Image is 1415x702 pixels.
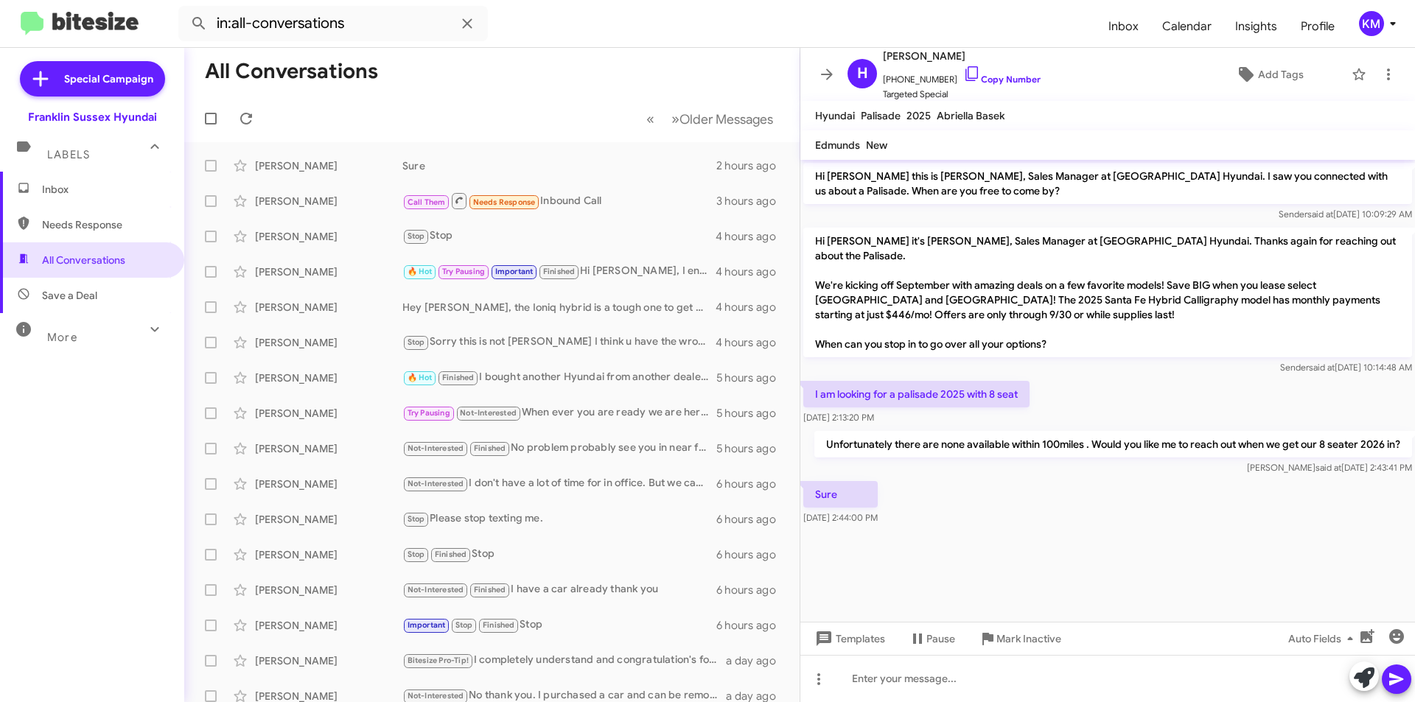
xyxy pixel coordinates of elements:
[1223,5,1289,48] a: Insights
[178,6,488,41] input: Search
[815,109,855,122] span: Hyundai
[255,406,402,421] div: [PERSON_NAME]
[42,253,125,267] span: All Conversations
[883,87,1041,102] span: Targeted Special
[897,625,967,652] button: Pause
[1289,5,1346,48] span: Profile
[1150,5,1223,48] a: Calendar
[408,197,446,207] span: Call Them
[408,656,469,665] span: Bitesize Pro-Tip!
[679,111,773,127] span: Older Messages
[42,288,97,303] span: Save a Deal
[800,625,897,652] button: Templates
[671,110,679,128] span: »
[716,194,788,208] div: 3 hours ago
[716,512,788,527] div: 6 hours ago
[716,264,788,279] div: 4 hours ago
[726,653,788,668] div: a day ago
[814,431,1412,457] p: Unfortunately there are none available within 100miles . Would you like me to reach out when we g...
[402,510,716,527] div: Please stop texting me.
[402,404,716,421] div: When ever you are ready we are here for you. Heal up glad you are ok
[926,625,955,652] span: Pause
[1316,462,1341,473] span: said at
[402,546,716,563] div: Stop
[883,47,1041,65] span: [PERSON_NAME]
[408,337,425,347] span: Stop
[255,547,402,562] div: [PERSON_NAME]
[1346,11,1399,36] button: KM
[638,104,782,134] nav: Page navigation example
[255,512,402,527] div: [PERSON_NAME]
[1288,625,1359,652] span: Auto Fields
[47,148,90,161] span: Labels
[408,691,464,701] span: Not-Interested
[408,373,433,382] span: 🔥 Hot
[402,369,716,386] div: I bought another Hyundai from another dealership.
[716,371,788,385] div: 5 hours ago
[408,408,450,418] span: Try Pausing
[483,620,515,630] span: Finished
[408,620,446,630] span: Important
[663,104,782,134] button: Next
[255,653,402,668] div: [PERSON_NAME]
[255,441,402,456] div: [PERSON_NAME]
[255,300,402,315] div: [PERSON_NAME]
[408,514,425,524] span: Stop
[646,110,654,128] span: «
[1276,625,1371,652] button: Auto Fields
[803,512,878,523] span: [DATE] 2:44:00 PM
[255,477,402,491] div: [PERSON_NAME]
[408,443,464,453] span: Not-Interested
[408,585,464,594] span: Not-Interested
[967,625,1073,652] button: Mark Inactive
[402,192,716,210] div: Inbound Call
[402,300,716,315] div: Hey [PERSON_NAME], the Ioniq hybrid is a tough one to get a hold of here. Most people are keeping...
[803,412,874,423] span: [DATE] 2:13:20 PM
[1359,11,1384,36] div: KM
[543,267,576,276] span: Finished
[812,625,885,652] span: Templates
[408,267,433,276] span: 🔥 Hot
[255,158,402,173] div: [PERSON_NAME]
[402,158,716,173] div: Sure
[815,138,860,152] span: Edmunds
[42,217,167,232] span: Needs Response
[402,581,716,598] div: I have a car already thank you
[1097,5,1150,48] a: Inbox
[803,163,1412,204] p: Hi [PERSON_NAME] this is [PERSON_NAME], Sales Manager at [GEOGRAPHIC_DATA] Hyundai. I saw you con...
[47,331,77,344] span: More
[716,300,788,315] div: 4 hours ago
[996,625,1061,652] span: Mark Inactive
[716,618,788,633] div: 6 hours ago
[474,443,506,453] span: Finished
[42,182,167,197] span: Inbox
[716,406,788,421] div: 5 hours ago
[402,475,716,492] div: I don't have a lot of time for in office. But we can discuss over chats. Also no leasing as we dr...
[255,583,402,597] div: [PERSON_NAME]
[866,138,887,152] span: New
[963,74,1041,85] a: Copy Number
[455,620,473,630] span: Stop
[1193,61,1344,88] button: Add Tags
[716,229,788,244] div: 4 hours ago
[64,71,153,86] span: Special Campaign
[637,104,663,134] button: Previous
[402,228,716,245] div: Stop
[1279,208,1412,220] span: Sender [DATE] 10:09:29 AM
[402,652,726,669] div: I completely understand and congratulation's for your daughter . We can help with the process of ...
[255,618,402,633] div: [PERSON_NAME]
[716,335,788,350] div: 4 hours ago
[408,231,425,241] span: Stop
[255,335,402,350] div: [PERSON_NAME]
[205,60,378,83] h1: All Conversations
[716,477,788,491] div: 6 hours ago
[716,441,788,456] div: 5 hours ago
[861,109,901,122] span: Palisade
[473,197,536,207] span: Needs Response
[408,550,425,559] span: Stop
[255,194,402,208] div: [PERSON_NAME]
[1247,462,1412,473] span: [PERSON_NAME] [DATE] 2:43:41 PM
